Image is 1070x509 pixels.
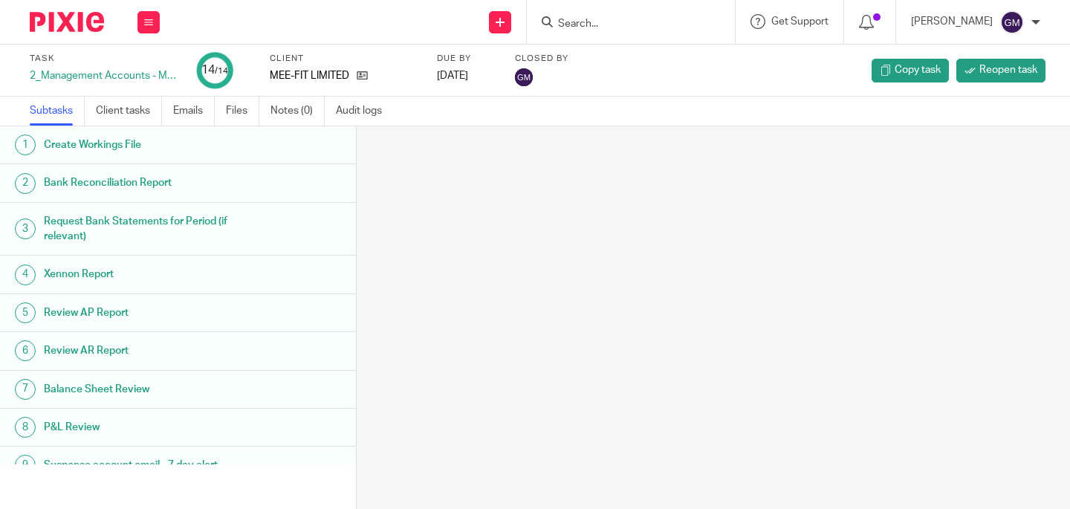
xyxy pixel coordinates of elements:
a: Copy task [872,59,949,82]
span: Get Support [771,16,829,27]
a: Audit logs [336,97,393,126]
div: [DATE] [437,68,496,83]
h1: Create Workings File [44,134,242,156]
div: 2 [15,173,36,194]
div: 1 [15,134,36,155]
img: Grace Moncada [515,68,533,86]
h1: Balance Sheet Review [44,378,242,401]
small: /14 [215,67,228,75]
img: svg%3E [1000,10,1024,34]
h1: Xennon Report [44,263,242,285]
div: 7 [15,379,36,400]
label: Client [270,53,418,65]
p: MEE-FIT LIMITED [270,68,349,83]
a: Client tasks [96,97,162,126]
div: 2_Management Accounts - Monthly - NEW - FWD [30,68,178,83]
div: 5 [15,302,36,323]
div: 3 [15,218,36,239]
span: Copy task [895,62,941,77]
span: Reopen task [979,62,1037,77]
div: 4 [15,265,36,285]
a: Emails [173,97,215,126]
a: Notes (0) [270,97,325,126]
h1: Suspense account email - 7 day alert [44,454,242,476]
label: Due by [437,53,496,65]
a: Subtasks [30,97,85,126]
p: [PERSON_NAME] [911,14,993,29]
h1: Bank Reconciliation Report [44,172,242,194]
a: Reopen task [956,59,1045,82]
h1: Request Bank Statements for Period (if relevant) [44,210,242,248]
label: Task [30,53,178,65]
div: 8 [15,417,36,438]
input: Search [557,18,690,31]
img: Pixie [30,12,104,32]
a: Files [226,97,259,126]
label: Closed by [515,53,568,65]
div: 6 [15,340,36,361]
h1: Review AP Report [44,302,242,324]
h1: Review AR Report [44,340,242,362]
i: Open client page [357,70,368,81]
div: 9 [15,455,36,476]
h1: P&L Review [44,416,242,438]
div: 14 [201,62,228,79]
